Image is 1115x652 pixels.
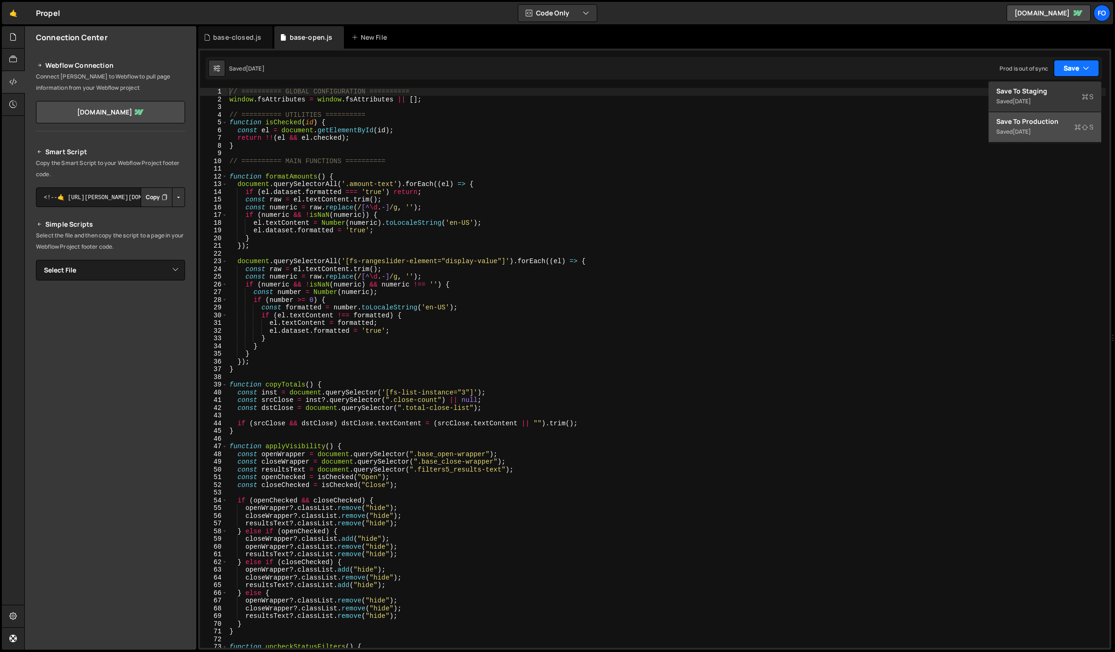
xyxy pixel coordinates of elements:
[200,605,228,613] div: 68
[200,196,228,204] div: 15
[1054,60,1099,77] button: Save
[200,312,228,320] div: 30
[989,82,1101,112] button: Save to StagingS Saved[DATE]
[200,180,228,188] div: 13
[36,158,185,180] p: Copy the Smart Script to your Webflow Project footer code.
[200,96,228,104] div: 2
[200,88,228,96] div: 1
[200,427,228,435] div: 45
[200,473,228,481] div: 51
[200,559,228,566] div: 62
[200,458,228,466] div: 49
[996,126,1094,137] div: Saved
[1013,97,1031,105] div: [DATE]
[200,188,228,196] div: 14
[36,146,185,158] h2: Smart Script
[200,489,228,497] div: 53
[200,566,228,574] div: 63
[200,643,228,651] div: 73
[36,187,185,207] textarea: <!--🤙 [URL][PERSON_NAME][DOMAIN_NAME]> <script>document.addEventListener("DOMContentLoaded", func...
[200,350,228,358] div: 35
[200,343,228,351] div: 34
[36,71,185,93] p: Connect [PERSON_NAME] to Webflow to pull page information from your Webflow project
[200,466,228,474] div: 50
[200,165,228,173] div: 11
[200,451,228,459] div: 48
[200,520,228,528] div: 57
[200,227,228,235] div: 19
[200,211,228,219] div: 17
[200,365,228,373] div: 37
[200,134,228,142] div: 7
[200,235,228,243] div: 20
[200,281,228,289] div: 26
[200,142,228,150] div: 8
[518,5,597,21] button: Code Only
[200,111,228,119] div: 4
[200,103,228,111] div: 3
[200,443,228,451] div: 47
[200,636,228,644] div: 72
[200,319,228,327] div: 31
[200,219,228,227] div: 18
[200,265,228,273] div: 24
[200,335,228,343] div: 33
[200,127,228,135] div: 6
[213,33,261,42] div: base-closed.js
[989,112,1101,143] button: Save to ProductionS Saved[DATE]
[200,581,228,589] div: 65
[200,396,228,404] div: 41
[36,219,185,230] h2: Simple Scripts
[200,373,228,381] div: 38
[200,288,228,296] div: 27
[200,258,228,265] div: 23
[1094,5,1110,21] a: fo
[200,204,228,212] div: 16
[200,327,228,335] div: 32
[290,33,333,42] div: base-open.js
[200,435,228,443] div: 46
[141,187,172,207] button: Copy
[200,404,228,412] div: 42
[200,628,228,636] div: 71
[1013,128,1031,136] div: [DATE]
[200,535,228,543] div: 59
[200,173,228,181] div: 12
[200,296,228,304] div: 28
[996,86,1094,96] div: Save to Staging
[200,158,228,165] div: 10
[200,389,228,397] div: 40
[200,512,228,520] div: 56
[200,242,228,250] div: 21
[200,150,228,158] div: 9
[36,32,107,43] h2: Connection Center
[200,620,228,628] div: 70
[1007,5,1091,21] a: [DOMAIN_NAME]
[200,589,228,597] div: 66
[36,7,60,19] div: Propel
[200,597,228,605] div: 67
[200,412,228,420] div: 43
[351,33,391,42] div: New File
[2,2,25,24] a: 🤙
[200,481,228,489] div: 52
[200,381,228,389] div: 39
[200,497,228,505] div: 54
[1082,92,1094,101] span: S
[200,119,228,127] div: 5
[36,230,185,252] p: Select the file and then copy the script to a page in your Webflow Project footer code.
[36,101,185,123] a: [DOMAIN_NAME]
[1074,122,1094,132] span: S
[1000,64,1048,72] div: Prod is out of sync
[200,528,228,536] div: 58
[200,504,228,512] div: 55
[200,250,228,258] div: 22
[200,574,228,582] div: 64
[200,273,228,281] div: 25
[200,543,228,551] div: 60
[200,612,228,620] div: 69
[200,551,228,559] div: 61
[141,187,185,207] div: Button group with nested dropdown
[229,64,264,72] div: Saved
